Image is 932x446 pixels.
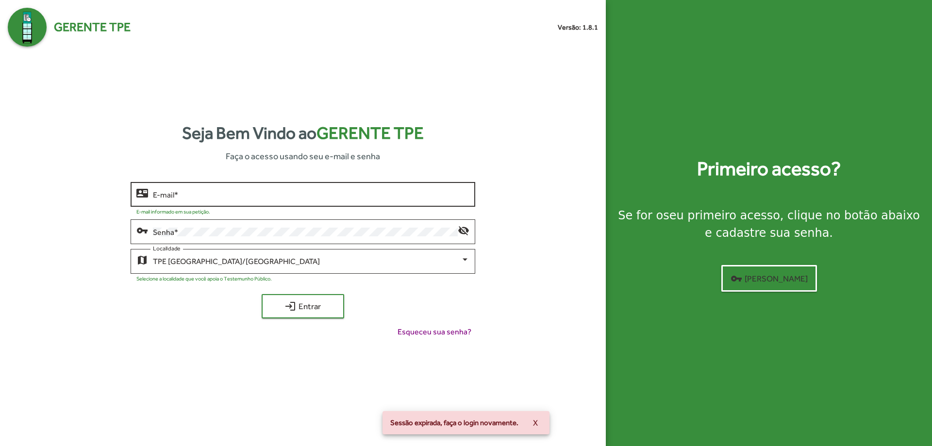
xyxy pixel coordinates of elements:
span: Gerente TPE [54,18,131,36]
small: Versão: 1.8.1 [558,22,598,33]
span: Entrar [270,297,335,315]
mat-hint: E-mail informado em sua petição. [136,209,210,215]
mat-icon: vpn_key [136,224,148,236]
mat-icon: login [284,300,296,312]
button: [PERSON_NAME] [721,265,817,292]
strong: Seja Bem Vindo ao [182,120,424,146]
mat-icon: contact_mail [136,187,148,198]
span: Sessão expirada, faça o login novamente. [390,418,518,428]
div: Se for o , clique no botão abaixo e cadastre sua senha. [617,207,920,242]
span: X [533,414,538,431]
span: Faça o acesso usando seu e-mail e senha [226,149,380,163]
mat-hint: Selecione a localidade que você apoia o Testemunho Público. [136,276,272,281]
img: Logo Gerente [8,8,47,47]
span: Gerente TPE [316,123,424,143]
mat-icon: visibility_off [458,224,469,236]
strong: seu primeiro acesso [663,209,780,222]
button: X [525,414,546,431]
span: [PERSON_NAME] [731,270,808,287]
button: Entrar [262,294,344,318]
span: Esqueceu sua senha? [398,326,471,338]
span: TPE [GEOGRAPHIC_DATA]/[GEOGRAPHIC_DATA] [153,257,320,266]
mat-icon: vpn_key [731,273,742,284]
strong: Primeiro acesso? [697,154,841,183]
mat-icon: map [136,254,148,265]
